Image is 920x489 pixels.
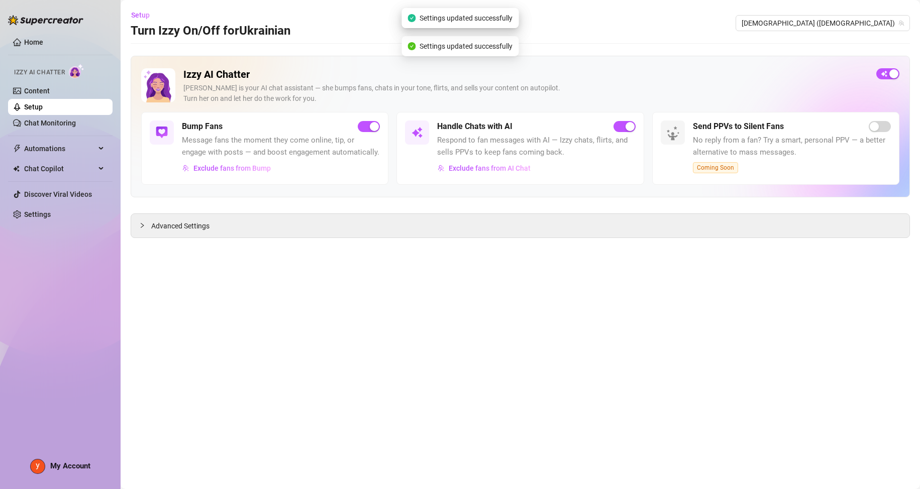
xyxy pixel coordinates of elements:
img: Chat Copilot [13,165,20,172]
button: Exclude fans from Bump [182,160,271,176]
h2: Izzy AI Chatter [183,68,868,81]
span: Izzy AI Chatter [14,68,65,77]
span: Respond to fan messages with AI — Izzy chats, flirts, and sells PPVs to keep fans coming back. [437,135,635,158]
button: Setup [131,7,158,23]
span: Message fans the moment they come online, tip, or engage with posts — and boost engagement automa... [182,135,380,158]
span: thunderbolt [13,145,21,153]
span: team [898,20,904,26]
span: Automations [24,141,95,157]
img: svg%3e [411,127,423,139]
a: Home [24,38,43,46]
div: [PERSON_NAME] is your AI chat assistant — she bumps fans, chats in your tone, flirts, and sells y... [183,83,868,104]
a: Content [24,87,50,95]
img: Izzy AI Chatter [141,68,175,102]
span: Chat Copilot [24,161,95,177]
a: Setup [24,103,43,111]
a: Chat Monitoring [24,119,76,127]
h3: Turn Izzy On/Off for Ukrainian [131,23,290,39]
span: check-circle [407,42,416,50]
span: My Account [50,461,90,470]
span: Settings updated successfully [420,41,513,52]
span: Settings updated successfully [420,13,513,24]
span: No reply from a fan? Try a smart, personal PPV — a better alternative to mass messages. [693,135,891,158]
img: svg%3e [182,165,189,172]
span: Setup [131,11,150,19]
span: Advanced Settings [151,220,210,231]
img: ACg8ocJOL5m23besmS3QArg_oL85UOBZpTLn5hwoYNTP1yAroWTAMA=s96-c [31,459,45,473]
h5: Send PPVs to Silent Fans [693,120,784,133]
h5: Bump Fans [182,120,223,133]
div: collapsed [139,220,151,231]
img: svg%3e [438,165,445,172]
span: Exclude fans from Bump [193,164,271,172]
span: collapsed [139,222,145,228]
h5: Handle Chats with AI [437,120,513,133]
span: Coming Soon [693,162,738,173]
img: AI Chatter [69,64,84,78]
button: Exclude fans from AI Chat [437,160,531,176]
span: Ukrainian (ukrainianmodel) [742,16,904,31]
span: check-circle [407,14,416,22]
a: Settings [24,210,51,218]
img: logo-BBDzfeDw.svg [8,15,83,25]
img: silent-fans-ppv-o-N6Mmdf.svg [666,126,682,142]
a: Discover Viral Videos [24,190,92,198]
img: svg%3e [156,127,168,139]
span: Exclude fans from AI Chat [449,164,531,172]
